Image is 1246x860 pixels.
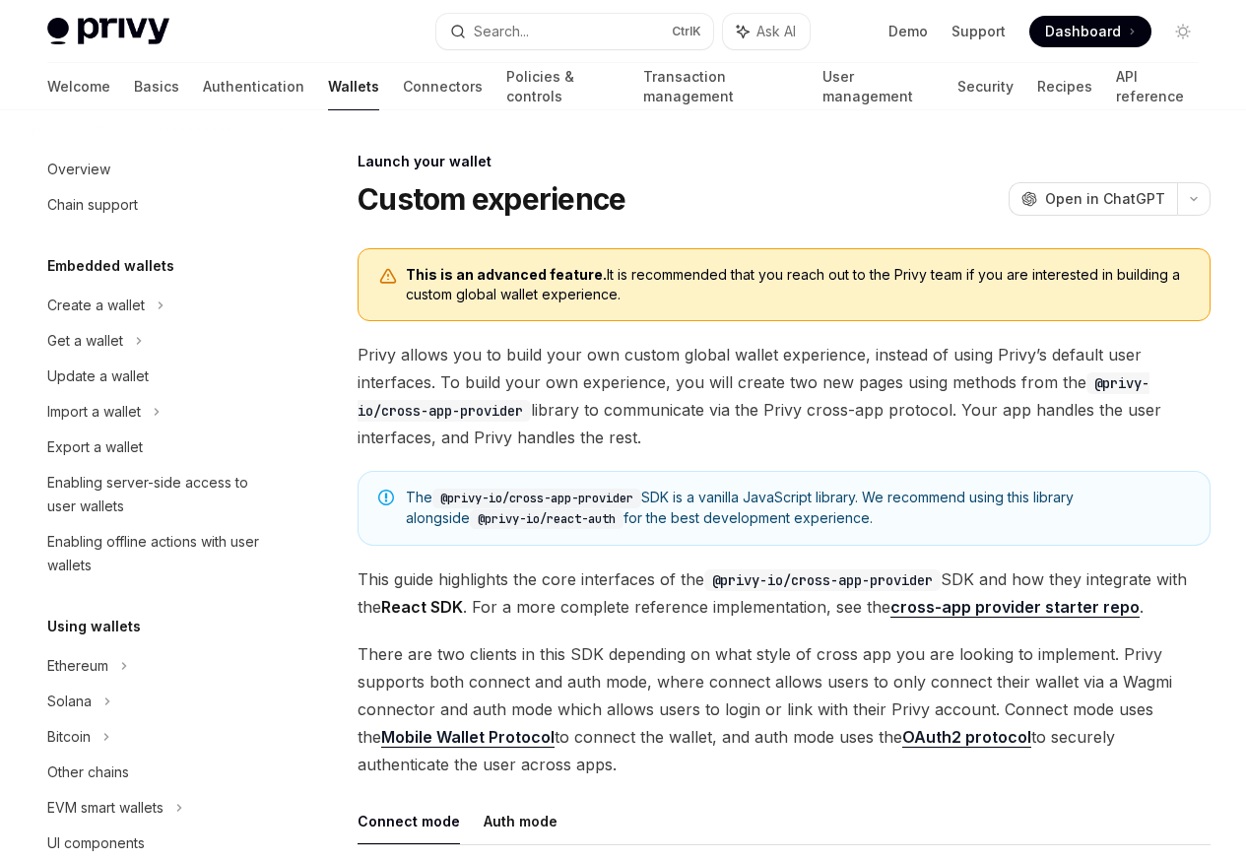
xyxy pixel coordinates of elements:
[32,524,284,583] a: Enabling offline actions with user wallets
[47,364,149,388] div: Update a wallet
[957,63,1014,110] a: Security
[358,181,625,217] h1: Custom experience
[822,63,934,110] a: User management
[951,22,1006,41] a: Support
[484,798,557,844] button: Auth mode
[1009,182,1177,216] button: Open in ChatGPT
[1045,22,1121,41] span: Dashboard
[47,63,110,110] a: Welcome
[358,640,1211,778] span: There are two clients in this SDK depending on what style of cross app you are looking to impleme...
[890,597,1140,617] strong: cross-app provider starter repo
[1045,189,1165,209] span: Open in ChatGPT
[47,690,92,713] div: Solana
[1167,16,1199,47] button: Toggle dark mode
[381,727,555,748] a: Mobile Wallet Protocol
[358,152,1211,171] div: Launch your wallet
[378,267,398,287] svg: Warning
[506,63,620,110] a: Policies & controls
[32,430,284,465] a: Export a wallet
[47,400,141,424] div: Import a wallet
[432,489,641,508] code: @privy-io/cross-app-provider
[1037,63,1092,110] a: Recipes
[406,266,607,283] b: This is an advanced feature.
[32,187,284,223] a: Chain support
[358,565,1211,621] span: This guide highlights the core interfaces of the SDK and how they integrate with the . For a more...
[1029,16,1151,47] a: Dashboard
[474,20,529,43] div: Search...
[47,654,108,678] div: Ethereum
[381,597,463,617] strong: React SDK
[358,341,1211,451] span: Privy allows you to build your own custom global wallet experience, instead of using Privy’s defa...
[406,488,1190,529] span: The SDK is a vanilla JavaScript library. We recommend using this library alongside for the best d...
[890,597,1140,618] a: cross-app provider starter repo
[403,63,483,110] a: Connectors
[47,471,272,518] div: Enabling server-side access to user wallets
[378,490,394,505] svg: Note
[723,14,810,49] button: Ask AI
[47,615,141,638] h5: Using wallets
[47,294,145,317] div: Create a wallet
[47,329,123,353] div: Get a wallet
[47,193,138,217] div: Chain support
[643,63,800,110] a: Transaction management
[47,831,145,855] div: UI components
[672,24,701,39] span: Ctrl K
[1116,63,1199,110] a: API reference
[134,63,179,110] a: Basics
[902,727,1031,748] a: OAuth2 protocol
[32,755,284,790] a: Other chains
[470,509,623,529] code: @privy-io/react-auth
[888,22,928,41] a: Demo
[32,465,284,524] a: Enabling server-side access to user wallets
[406,265,1190,304] span: It is recommended that you reach out to the Privy team if you are interested in building a custom...
[32,152,284,187] a: Overview
[47,158,110,181] div: Overview
[32,359,284,394] a: Update a wallet
[47,254,174,278] h5: Embedded wallets
[436,14,713,49] button: Search...CtrlK
[47,796,164,820] div: EVM smart wallets
[47,530,272,577] div: Enabling offline actions with user wallets
[358,798,460,844] button: Connect mode
[328,63,379,110] a: Wallets
[47,725,91,749] div: Bitcoin
[47,18,169,45] img: light logo
[704,569,941,591] code: @privy-io/cross-app-provider
[47,761,129,784] div: Other chains
[756,22,796,41] span: Ask AI
[47,435,143,459] div: Export a wallet
[203,63,304,110] a: Authentication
